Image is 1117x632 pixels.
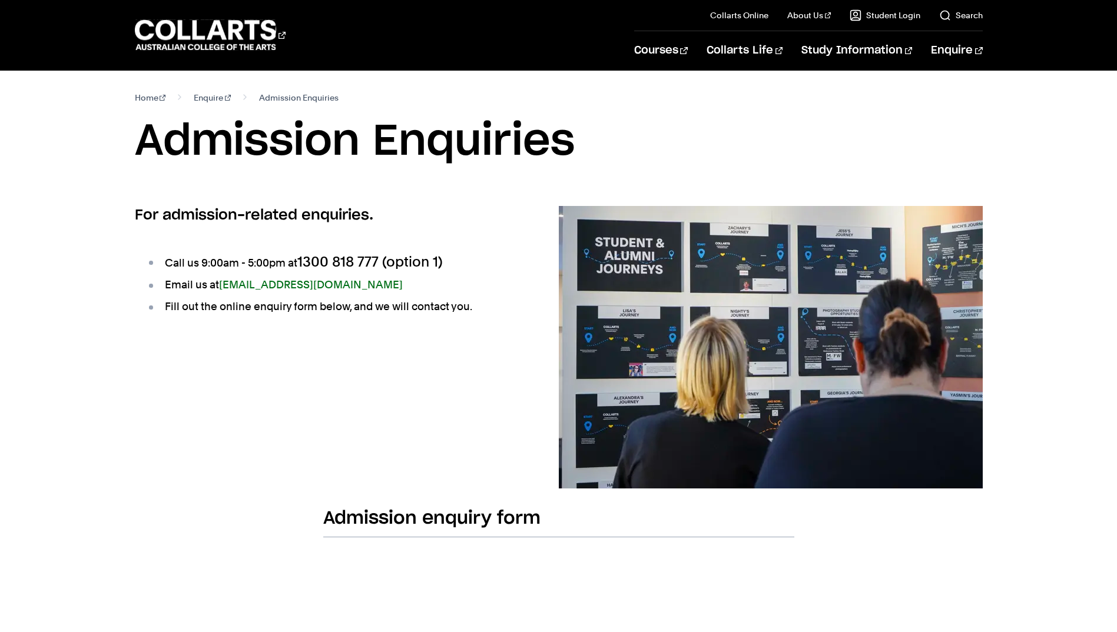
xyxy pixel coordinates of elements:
h1: Admission Enquiries [135,115,983,168]
h2: Admission enquiry form [323,507,794,537]
a: [EMAIL_ADDRESS][DOMAIN_NAME] [219,278,403,291]
a: About Us [787,9,831,21]
a: Student Login [850,9,920,21]
li: Fill out the online enquiry form below, and we will contact you. [147,298,521,315]
a: Home [135,89,166,106]
li: Email us at [147,277,521,293]
a: Enquire [194,89,231,106]
li: Call us 9:00am - 5:00pm at [147,254,521,271]
div: Go to homepage [135,18,286,52]
a: Enquire [931,31,982,70]
span: Admission Enquiries [259,89,339,106]
h2: For admission-related enquiries. [135,206,521,225]
a: Courses [634,31,688,70]
a: Search [939,9,983,21]
span: 1300 818 777 (option 1) [297,253,443,270]
a: Collarts Life [707,31,783,70]
a: Collarts Online [710,9,768,21]
a: Study Information [801,31,912,70]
